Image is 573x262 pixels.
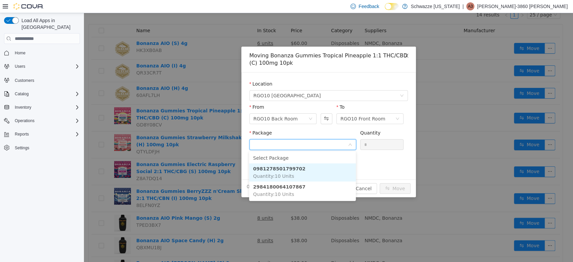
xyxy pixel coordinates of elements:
p: | [462,2,464,10]
span: A3 [468,2,473,10]
label: Quantity [276,117,297,122]
span: Settings [15,145,29,151]
span: Load All Apps in [GEOGRAPHIC_DATA] [19,17,80,31]
button: Reports [12,130,32,138]
button: Operations [12,117,37,125]
span: Reports [15,132,29,137]
input: Quantity [277,126,320,137]
button: Swap [237,100,248,111]
button: icon: swapMove [296,170,327,181]
i: icon: close [320,40,325,45]
button: Close [313,34,332,52]
p: [PERSON_NAME]-3860 [PERSON_NAME] [477,2,568,10]
button: Home [1,48,83,58]
label: From [165,91,180,97]
span: Customers [15,78,34,83]
span: Quantity : 10 Units [169,160,210,166]
nav: Complex example [4,45,80,170]
button: Inventory [1,103,83,112]
label: To [252,91,260,97]
button: Users [1,62,83,71]
a: Settings [12,144,32,152]
button: Cancel [267,170,293,181]
span: Home [15,50,26,56]
li: 0981278501799702 [165,150,272,168]
p: Schwazze [US_STATE] [411,2,460,10]
span: Settings [12,144,80,152]
img: Cova [13,3,44,10]
span: Users [15,64,25,69]
strong: 2984180064107867 [169,171,222,176]
a: Home [12,49,28,57]
label: Package [165,117,188,122]
span: Users [12,62,80,70]
div: Alexis-3860 Shoope [466,2,474,10]
span: Quantity : 10 Units [169,178,210,184]
a: Customers [12,76,37,85]
li: 2984180064107867 [165,168,272,187]
span: RGO10 Santa Fe [170,77,237,88]
div: RGO10 Front Room [256,101,301,111]
button: Customers [1,75,83,85]
span: Catalog [12,90,80,98]
span: Home [12,49,80,57]
strong: 0981278501799702 [169,153,222,158]
button: Operations [1,116,83,125]
span: Operations [12,117,80,125]
span: Inventory [15,105,31,110]
input: Dark Mode [385,3,399,10]
li: Select Package [165,140,272,150]
label: Location [165,68,189,73]
span: Inventory [12,103,80,111]
button: Reports [1,129,83,139]
span: Feedback [359,3,379,10]
span: Customers [12,76,80,84]
span: 0 Units will be moved. [163,170,215,177]
span: Operations [15,118,35,123]
button: Inventory [12,103,34,111]
button: Users [12,62,28,70]
button: Settings [1,143,83,153]
span: Catalog [15,91,29,97]
div: RGO10 Back Room [170,101,214,111]
i: icon: down [316,81,320,85]
i: icon: down [225,104,229,108]
button: Catalog [1,89,83,99]
div: Moving Bonanza Gummies Tropical Pineapple 1:1 THC/CBD (C) 100mg 10pk [165,39,324,54]
input: Package [170,127,264,137]
button: Catalog [12,90,31,98]
span: Reports [12,130,80,138]
i: icon: down [264,129,268,134]
i: icon: down [312,104,316,108]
